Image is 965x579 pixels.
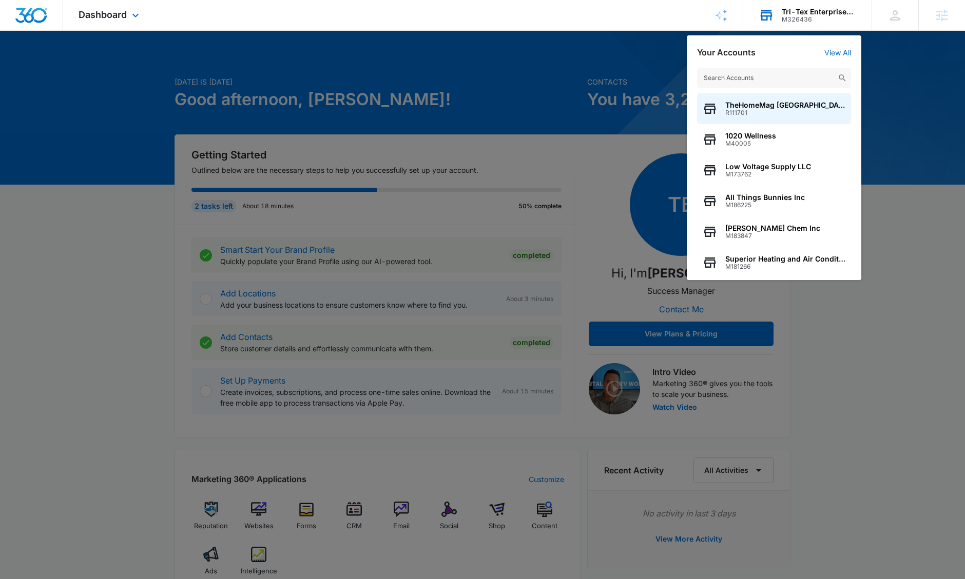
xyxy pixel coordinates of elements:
[725,263,846,270] span: M181266
[697,68,851,88] input: Search Accounts
[725,140,776,147] span: M40005
[725,224,820,232] span: [PERSON_NAME] Chem Inc
[725,255,846,263] span: Superior Heating and Air Conditioning
[782,8,857,16] div: account name
[697,48,756,57] h2: Your Accounts
[697,186,851,216] button: All Things Bunnies IncM186225
[79,9,127,20] span: Dashboard
[725,101,846,109] span: TheHomeMag [GEOGRAPHIC_DATA]
[824,48,851,57] a: View All
[725,232,820,239] span: M183847
[782,16,857,23] div: account id
[697,93,851,124] button: TheHomeMag [GEOGRAPHIC_DATA]R111701
[725,109,846,116] span: R111701
[725,202,805,209] span: M186225
[725,163,811,171] span: Low Voltage Supply LLC
[725,193,805,202] span: All Things Bunnies Inc
[697,216,851,247] button: [PERSON_NAME] Chem IncM183847
[725,132,776,140] span: 1020 Wellness
[697,247,851,278] button: Superior Heating and Air ConditioningM181266
[697,155,851,186] button: Low Voltage Supply LLCM173762
[697,124,851,155] button: 1020 WellnessM40005
[725,171,811,178] span: M173762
